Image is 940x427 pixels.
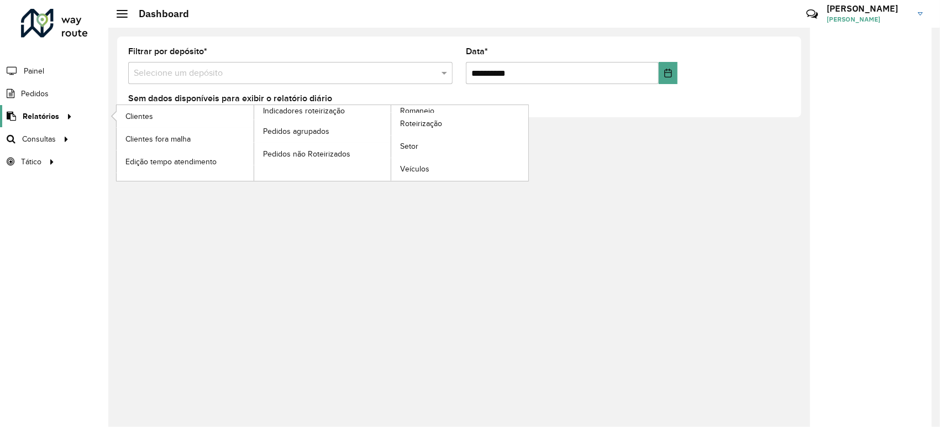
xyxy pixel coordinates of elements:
span: Romaneio [400,105,434,117]
span: Pedidos [21,88,49,100]
label: Filtrar por depósito [128,45,207,58]
span: Pedidos não Roteirizados [263,148,350,160]
span: Pedidos agrupados [263,126,329,137]
label: Sem dados disponíveis para exibir o relatório diário [128,92,332,105]
span: Consultas [22,133,56,145]
button: Choose Date [659,62,678,84]
a: Indicadores roteirização [117,105,391,181]
span: Tático [21,156,41,168]
a: Pedidos não Roteirizados [254,143,391,165]
h2: Dashboard [128,8,189,20]
span: Relatórios [23,111,59,122]
a: Clientes fora malha [117,128,254,150]
span: Edição tempo atendimento [125,156,217,168]
span: Clientes fora malha [125,133,191,145]
label: Data [466,45,488,58]
span: Indicadores roteirização [263,105,345,117]
span: Setor [400,140,418,152]
a: Contato Rápido [800,2,824,26]
a: Setor [391,136,528,158]
a: Veículos [391,158,528,180]
span: Painel [24,65,44,77]
span: Roteirização [400,118,442,129]
span: Veículos [400,163,429,175]
a: Romaneio [254,105,529,181]
a: Clientes [117,105,254,127]
a: Roteirização [391,113,528,135]
h3: [PERSON_NAME] [827,3,910,14]
a: Pedidos agrupados [254,120,391,142]
span: [PERSON_NAME] [827,14,910,24]
span: Clientes [125,111,153,122]
a: Edição tempo atendimento [117,150,254,173]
